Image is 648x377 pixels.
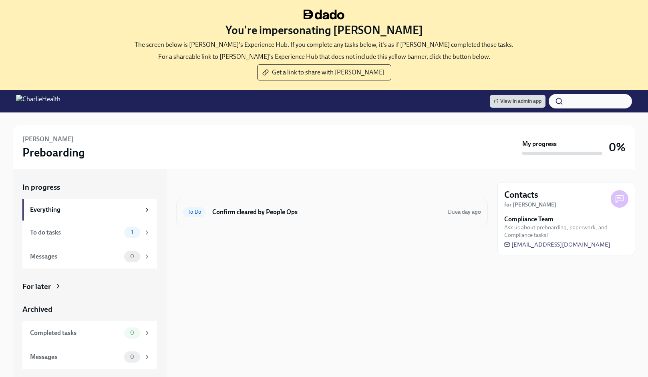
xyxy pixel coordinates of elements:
[158,52,490,61] p: For a shareable link to [PERSON_NAME]'s Experience Hub that does not include this yellow banner, ...
[212,208,441,217] h6: Confirm cleared by People Ops
[609,140,626,154] h3: 0%
[22,221,157,245] a: To do tasks1
[135,40,513,49] p: The screen below is [PERSON_NAME]'s Experience Hub. If you complete any tasks below, it's as if [...
[125,253,139,259] span: 0
[125,354,139,360] span: 0
[22,182,157,193] a: In progress
[125,330,139,336] span: 0
[176,182,214,193] div: In progress
[30,228,121,237] div: To do tasks
[522,140,557,148] strong: My progress
[22,281,157,292] a: For later
[448,209,481,215] span: Due
[183,206,481,219] a: To DoConfirm cleared by People OpsDuea day ago
[458,209,481,215] strong: a day ago
[494,97,541,105] span: View in admin app
[257,64,391,80] button: Get a link to share with [PERSON_NAME]
[448,208,481,216] span: October 7th, 2025 09:00
[22,199,157,221] a: Everything
[22,135,74,144] h6: [PERSON_NAME]
[16,95,60,108] img: CharlieHealth
[22,321,157,345] a: Completed tasks0
[22,281,51,292] div: For later
[504,241,610,249] a: [EMAIL_ADDRESS][DOMAIN_NAME]
[30,353,121,361] div: Messages
[490,95,545,108] a: View in admin app
[22,145,85,160] h3: Preboarding
[30,329,121,337] div: Completed tasks
[126,229,138,235] span: 1
[304,10,344,20] img: dado
[30,252,121,261] div: Messages
[22,345,157,369] a: Messages0
[22,304,157,315] a: Archived
[183,209,206,215] span: To Do
[22,245,157,269] a: Messages0
[504,215,553,224] strong: Compliance Team
[264,68,384,76] span: Get a link to share with [PERSON_NAME]
[30,205,140,214] div: Everything
[504,189,538,201] h4: Contacts
[504,224,628,239] span: Ask us about preboarding, paperwork, and Compliance tasks!
[504,201,556,208] strong: for [PERSON_NAME]
[225,23,423,37] h3: You're impersonating [PERSON_NAME]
